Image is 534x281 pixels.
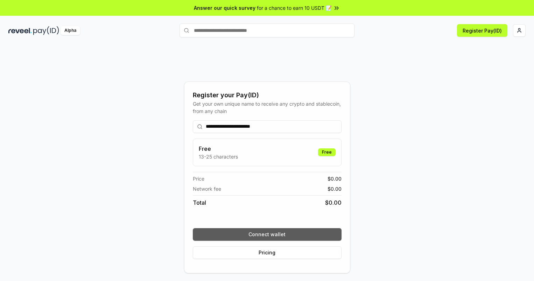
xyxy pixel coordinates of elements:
[8,26,32,35] img: reveel_dark
[193,246,342,259] button: Pricing
[257,4,332,12] span: for a chance to earn 10 USDT 📝
[199,145,238,153] h3: Free
[328,175,342,182] span: $ 0.00
[318,148,336,156] div: Free
[193,90,342,100] div: Register your Pay(ID)
[193,185,221,192] span: Network fee
[193,175,204,182] span: Price
[193,228,342,241] button: Connect wallet
[33,26,59,35] img: pay_id
[328,185,342,192] span: $ 0.00
[194,4,255,12] span: Answer our quick survey
[193,100,342,115] div: Get your own unique name to receive any crypto and stablecoin, from any chain
[199,153,238,160] p: 13-25 characters
[193,198,206,207] span: Total
[457,24,507,37] button: Register Pay(ID)
[325,198,342,207] span: $ 0.00
[61,26,80,35] div: Alpha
